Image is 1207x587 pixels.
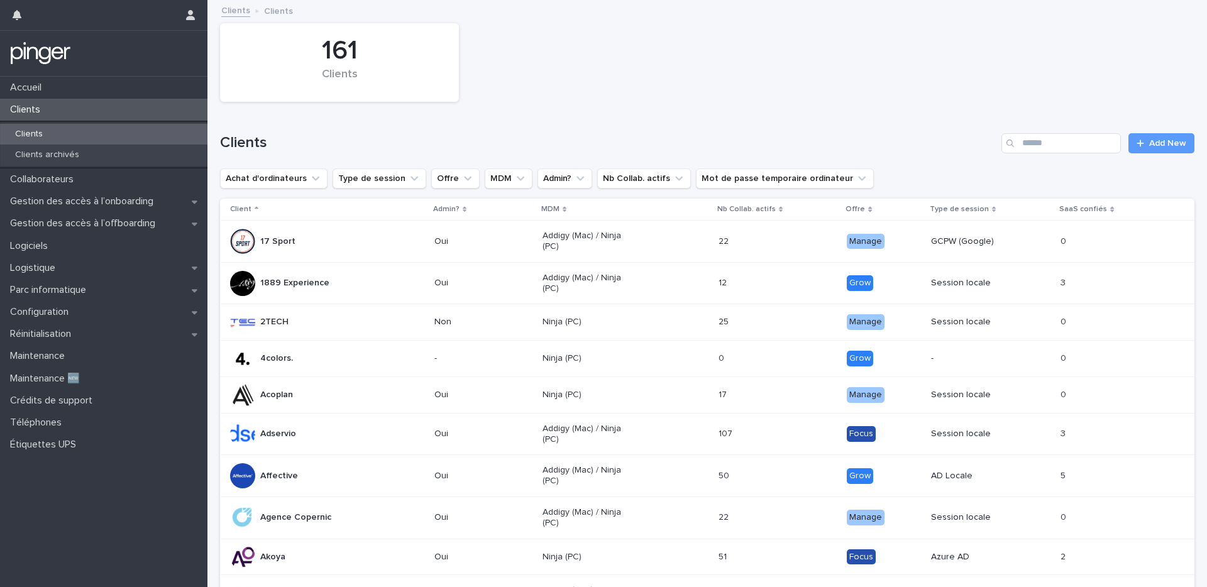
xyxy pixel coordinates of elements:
tr: Agence CopernicOuiAddigy (Mac) / Ninja (PC)2222 ManageSession locale00 [220,496,1194,539]
p: - [931,353,1021,364]
p: Oui [434,429,524,439]
p: SaaS confiés [1059,202,1107,216]
p: 3 [1061,275,1068,288]
p: 2 [1061,549,1068,562]
tr: 17 SportOuiAddigy (Mac) / Ninja (PC)2222 ManageGCPW (Google)00 [220,221,1194,263]
a: Clients [221,3,250,17]
p: 4colors. [260,353,293,364]
button: Admin? [537,168,592,189]
button: Type de session [333,168,426,189]
p: 25 [719,314,731,327]
p: Gestion des accès à l’onboarding [5,195,163,207]
p: 0 [1061,314,1069,327]
p: Non [434,317,524,327]
p: Clients [5,104,50,116]
p: Oui [434,471,524,481]
tr: AkoyaOuiNinja (PC)5151 FocusAzure AD22 [220,539,1194,575]
p: Logistique [5,262,65,274]
p: 22 [719,234,731,247]
p: Collaborateurs [5,173,84,185]
p: Acoplan [260,390,293,400]
p: Oui [434,236,524,247]
p: Session locale [931,429,1021,439]
p: MDM [541,202,559,216]
p: Accueil [5,82,52,94]
div: Focus [847,426,876,442]
p: Session locale [931,317,1021,327]
p: Clients [264,3,293,17]
tr: 4colors.-Ninja (PC)00 Grow-00 [220,341,1194,377]
p: 5 [1061,468,1068,481]
button: Nb Collab. actifs [597,168,691,189]
button: Achat d'ordinateurs [220,168,328,189]
p: Configuration [5,306,79,318]
p: 1889 Experience [260,278,329,288]
p: Agence Copernic [260,512,331,523]
p: Adservio [260,429,296,439]
p: Azure AD [931,552,1021,562]
p: Ninja (PC) [543,390,632,400]
p: Affective [260,471,298,481]
p: Nb Collab. actifs [717,202,776,216]
div: 161 [241,35,438,67]
tr: 1889 ExperienceOuiAddigy (Mac) / Ninja (PC)1212 GrowSession locale33 [220,262,1194,304]
p: Maintenance 🆕 [5,373,90,385]
p: Type de session [930,202,989,216]
p: Ninja (PC) [543,552,632,562]
div: Grow [847,275,873,291]
p: 2TECH [260,317,289,327]
p: 17 [719,387,729,400]
p: GCPW (Google) [931,236,1021,247]
p: AD Locale [931,471,1021,481]
p: Admin? [433,202,460,216]
p: 17 Sport [260,236,295,247]
p: 12 [719,275,729,288]
input: Search [1001,133,1121,153]
tr: AcoplanOuiNinja (PC)1717 ManageSession locale00 [220,376,1194,413]
p: 107 [719,426,735,439]
p: 22 [719,510,731,523]
p: Clients [5,129,53,140]
p: Session locale [931,278,1021,288]
div: Manage [847,510,885,525]
p: 0 [1061,351,1069,364]
p: 0 [1061,234,1069,247]
tr: AffectiveOuiAddigy (Mac) / Ninja (PC)5050 GrowAD Locale55 [220,455,1194,497]
div: Focus [847,549,876,565]
p: Oui [434,552,524,562]
p: Addigy (Mac) / Ninja (PC) [543,465,632,486]
h1: Clients [220,134,996,152]
span: Add New [1149,139,1186,148]
p: Oui [434,390,524,400]
p: 51 [719,549,729,562]
div: Clients [241,68,438,94]
div: Grow [847,468,873,484]
p: Client [230,202,251,216]
tr: AdservioOuiAddigy (Mac) / Ninja (PC)107107 FocusSession locale33 [220,413,1194,455]
a: Add New [1128,133,1194,153]
p: Offre [846,202,865,216]
p: 50 [719,468,732,481]
p: Crédits de support [5,395,102,407]
p: Oui [434,278,524,288]
p: 0 [1061,510,1069,523]
button: Offre [431,168,480,189]
div: Manage [847,234,885,250]
p: Parc informatique [5,284,96,296]
p: Addigy (Mac) / Ninja (PC) [543,231,632,252]
p: Clients archivés [5,150,89,160]
p: Gestion des accès à l’offboarding [5,217,165,229]
tr: 2TECHNonNinja (PC)2525 ManageSession locale00 [220,304,1194,341]
p: Addigy (Mac) / Ninja (PC) [543,424,632,445]
div: Manage [847,314,885,330]
div: Grow [847,351,873,366]
p: Addigy (Mac) / Ninja (PC) [543,273,632,294]
p: Ninja (PC) [543,317,632,327]
p: Session locale [931,512,1021,523]
p: 0 [719,351,727,364]
p: - [434,353,524,364]
p: Téléphones [5,417,72,429]
p: Réinitialisation [5,328,81,340]
p: 0 [1061,387,1069,400]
